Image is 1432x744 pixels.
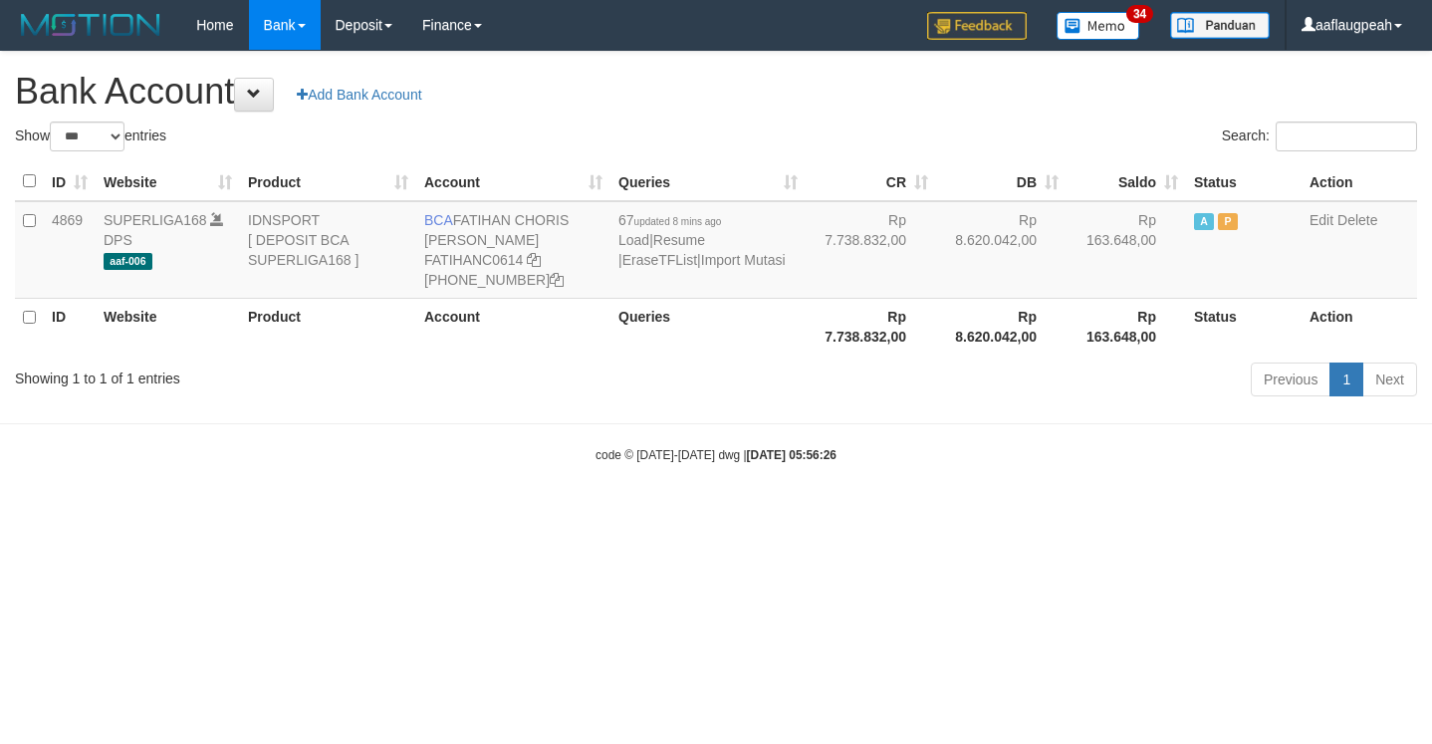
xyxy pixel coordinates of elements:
a: SUPERLIGA168 [104,212,207,228]
strong: [DATE] 05:56:26 [747,448,836,462]
img: MOTION_logo.png [15,10,166,40]
img: Feedback.jpg [927,12,1027,40]
td: Rp 8.620.042,00 [936,201,1067,299]
th: Queries: activate to sort column ascending [610,162,806,201]
span: Paused [1218,213,1238,230]
select: Showentries [50,122,124,151]
a: Resume [653,232,705,248]
th: Website [96,298,240,355]
td: Rp 163.648,00 [1067,201,1186,299]
th: Product: activate to sort column ascending [240,162,416,201]
span: Active [1194,213,1214,230]
span: BCA [424,212,453,228]
span: | | | [618,212,786,268]
th: Saldo: activate to sort column ascending [1067,162,1186,201]
td: Rp 7.738.832,00 [806,201,936,299]
td: IDNSPORT [ DEPOSIT BCA SUPERLIGA168 ] [240,201,416,299]
th: DB: activate to sort column ascending [936,162,1067,201]
th: Action [1302,298,1417,355]
th: Rp 163.648,00 [1067,298,1186,355]
img: Button%20Memo.svg [1057,12,1140,40]
th: Queries [610,298,806,355]
a: Load [618,232,649,248]
th: ID: activate to sort column ascending [44,162,96,201]
td: 4869 [44,201,96,299]
span: 67 [618,212,721,228]
a: Next [1362,363,1417,396]
th: Action [1302,162,1417,201]
a: Add Bank Account [284,78,434,112]
th: Status [1186,162,1302,201]
label: Show entries [15,122,166,151]
th: Rp 7.738.832,00 [806,298,936,355]
label: Search: [1222,122,1417,151]
span: updated 8 mins ago [634,216,722,227]
th: Account [416,298,610,355]
a: 1 [1329,363,1363,396]
th: Status [1186,298,1302,355]
a: Edit [1310,212,1333,228]
a: Delete [1337,212,1377,228]
div: Showing 1 to 1 of 1 entries [15,361,582,388]
th: Website: activate to sort column ascending [96,162,240,201]
a: Previous [1251,363,1330,396]
a: Copy 4062281727 to clipboard [550,272,564,288]
span: 34 [1126,5,1153,23]
img: panduan.png [1170,12,1270,39]
a: Import Mutasi [701,252,786,268]
th: ID [44,298,96,355]
td: FATIHAN CHORIS [PERSON_NAME] [PHONE_NUMBER] [416,201,610,299]
a: EraseTFList [622,252,697,268]
span: aaf-006 [104,253,152,270]
input: Search: [1276,122,1417,151]
a: FATIHANC0614 [424,252,523,268]
h1: Bank Account [15,72,1417,112]
a: Copy FATIHANC0614 to clipboard [527,252,541,268]
th: Rp 8.620.042,00 [936,298,1067,355]
small: code © [DATE]-[DATE] dwg | [596,448,836,462]
th: CR: activate to sort column ascending [806,162,936,201]
th: Product [240,298,416,355]
td: DPS [96,201,240,299]
th: Account: activate to sort column ascending [416,162,610,201]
